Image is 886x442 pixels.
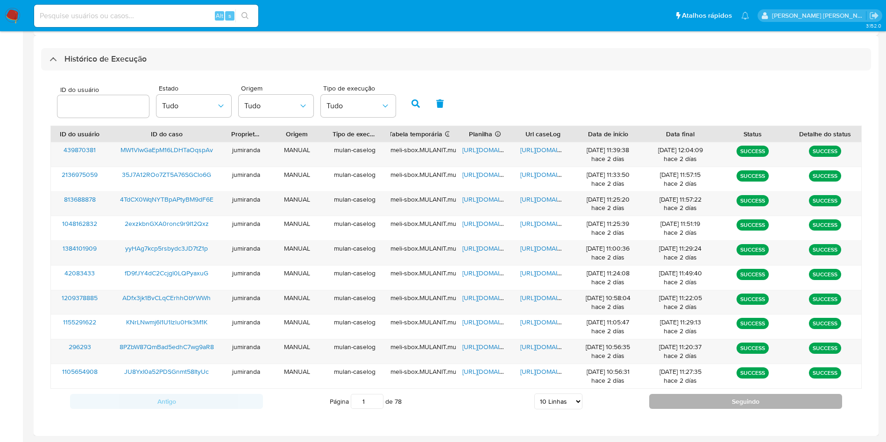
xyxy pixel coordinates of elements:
[741,12,749,20] a: Notificações
[216,11,223,20] span: Alt
[866,22,881,29] span: 3.152.0
[228,11,231,20] span: s
[869,11,879,21] a: Sair
[682,11,732,21] span: Atalhos rápidos
[772,11,866,20] p: juliane.miranda@mercadolivre.com
[235,9,255,22] button: search-icon
[34,10,258,22] input: Pesquise usuários ou casos...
